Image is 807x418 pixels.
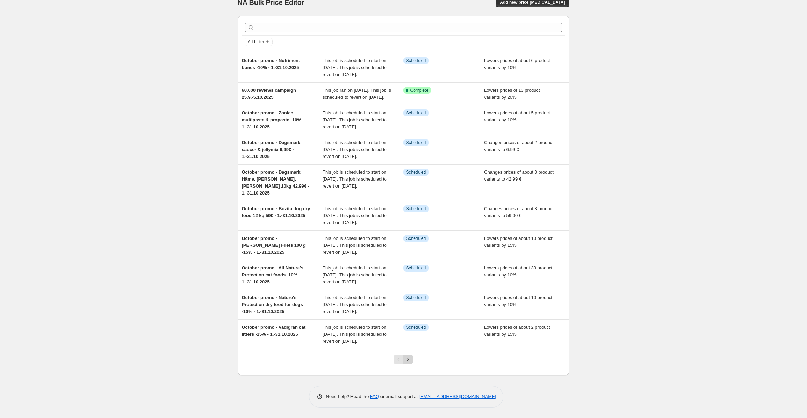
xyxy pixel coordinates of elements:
[484,110,550,122] span: Lowers prices of about 5 product variants by 10%
[323,88,391,100] span: This job ran on [DATE]. This job is scheduled to revert on [DATE].
[484,325,550,337] span: Lowers prices of about 2 product variants by 15%
[323,110,387,129] span: This job is scheduled to start on [DATE]. This job is scheduled to revert on [DATE].
[323,169,387,189] span: This job is scheduled to start on [DATE]. This job is scheduled to revert on [DATE].
[484,88,540,100] span: Lowers prices of 13 product variants by 20%
[484,295,553,307] span: Lowers prices of about 10 product variants by 10%
[242,265,304,284] span: October promo - All Nature's Protection cat foods -10% - 1.-31.10.2025
[242,295,303,314] span: October promo - Nature's Protection dry food for dogs -10% - 1.-31.10.2025
[242,206,310,218] span: October promo - Bozita dog dry food 12 kg 59€ - 1.-31.10.2025
[242,236,306,255] span: October promo - [PERSON_NAME] Filets 100 g -15% - 1.-31.10.2025
[242,88,296,100] span: 60,000 reviews campaign 25.9.-5.10.2025
[406,265,426,271] span: Scheduled
[323,140,387,159] span: This job is scheduled to start on [DATE]. This job is scheduled to revert on [DATE].
[326,394,370,399] span: Need help? Read the
[419,394,496,399] a: [EMAIL_ADDRESS][DOMAIN_NAME]
[484,58,550,70] span: Lowers prices of about 6 product variants by 10%
[379,394,419,399] span: or email support at
[370,394,379,399] a: FAQ
[406,110,426,116] span: Scheduled
[484,169,554,182] span: Changes prices of about 3 product variants to 42.99 €
[242,110,304,129] span: October promo - Zoolac multipaste & propaste -10% - 1.-31.10.2025
[484,140,554,152] span: Changes prices of about 2 product variants to 6.99 €
[242,140,301,159] span: October promo - Dagsmark sauce- & jellymix 6,99€ - 1.-31.10.2025
[484,265,553,278] span: Lowers prices of about 33 product variants by 10%
[242,325,306,337] span: October promo - Vadigran cat litters -15% - 1.-31.10.2025
[323,325,387,344] span: This job is scheduled to start on [DATE]. This job is scheduled to revert on [DATE].
[245,38,273,46] button: Add filter
[406,295,426,301] span: Scheduled
[406,236,426,241] span: Scheduled
[323,236,387,255] span: This job is scheduled to start on [DATE]. This job is scheduled to revert on [DATE].
[406,58,426,63] span: Scheduled
[323,295,387,314] span: This job is scheduled to start on [DATE]. This job is scheduled to revert on [DATE].
[323,58,387,77] span: This job is scheduled to start on [DATE]. This job is scheduled to revert on [DATE].
[406,325,426,330] span: Scheduled
[484,236,553,248] span: Lowers prices of about 10 product variants by 15%
[406,206,426,212] span: Scheduled
[394,355,413,364] nav: Pagination
[242,58,300,70] span: October promo - Nutriment bones -10% - 1.-31.10.2025
[248,39,264,45] span: Add filter
[323,206,387,225] span: This job is scheduled to start on [DATE]. This job is scheduled to revert on [DATE].
[242,169,310,196] span: October promo - Dagsmark Häme, [PERSON_NAME], [PERSON_NAME] 10kg 42,99€ - 1.-31.10.2025
[406,140,426,145] span: Scheduled
[406,169,426,175] span: Scheduled
[410,88,428,93] span: Complete
[323,265,387,284] span: This job is scheduled to start on [DATE]. This job is scheduled to revert on [DATE].
[484,206,554,218] span: Changes prices of about 8 product variants to 59.00 €
[403,355,413,364] button: Next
